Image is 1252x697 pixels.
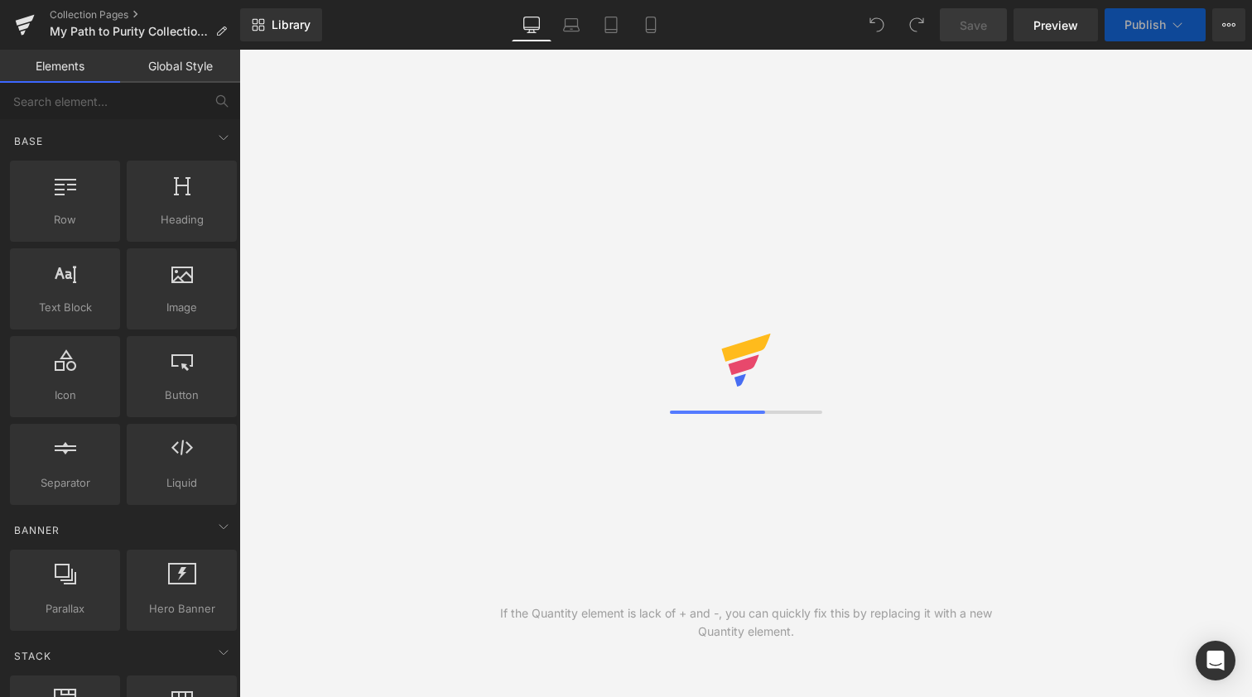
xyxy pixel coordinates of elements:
span: Liquid [132,474,232,492]
span: Separator [15,474,115,492]
span: Banner [12,522,61,538]
span: Icon [15,387,115,404]
a: Global Style [120,50,240,83]
span: Button [132,387,232,404]
button: More [1212,8,1245,41]
span: Stack [12,648,53,664]
span: Heading [132,211,232,228]
span: Image [132,299,232,316]
span: My Path to Purity Collection Page [50,25,209,38]
span: Library [272,17,311,32]
a: Preview [1014,8,1098,41]
span: Row [15,211,115,228]
div: If the Quantity element is lack of + and -, you can quickly fix this by replacing it with a new Q... [493,604,999,641]
a: Desktop [512,8,551,41]
a: Mobile [631,8,671,41]
a: Collection Pages [50,8,240,22]
a: Laptop [551,8,591,41]
button: Publish [1105,8,1206,41]
span: Preview [1033,17,1078,34]
a: Tablet [591,8,631,41]
span: Text Block [15,299,115,316]
span: Parallax [15,600,115,618]
div: Open Intercom Messenger [1196,641,1235,680]
span: Save [960,17,987,34]
span: Base [12,133,45,149]
span: Publish [1124,18,1166,31]
span: Hero Banner [132,600,232,618]
a: New Library [240,8,322,41]
button: Undo [860,8,893,41]
button: Redo [900,8,933,41]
